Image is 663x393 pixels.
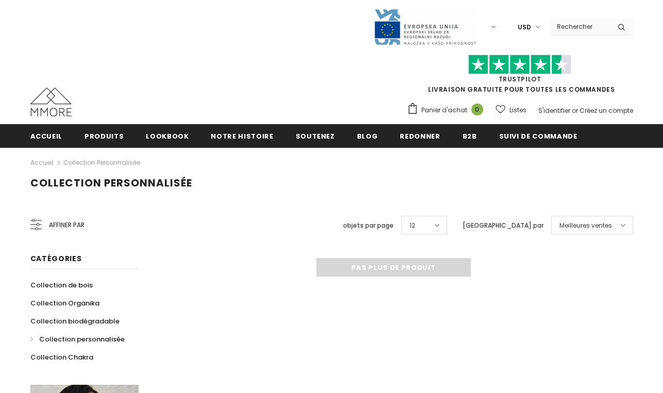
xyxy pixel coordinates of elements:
input: Search Site [551,19,610,34]
span: Collection biodégradable [30,316,120,326]
span: Accueil [30,131,63,141]
a: Accueil [30,124,63,147]
span: or [572,106,578,115]
span: Catégories [30,253,82,264]
span: Affiner par [49,219,84,231]
a: Collection Organika [30,294,99,312]
span: Collection personnalisée [39,334,125,344]
img: Faites confiance aux étoiles pilotes [468,55,571,75]
span: Listes [509,105,526,115]
a: Redonner [400,124,440,147]
span: Redonner [400,131,440,141]
span: Suivi de commande [499,131,577,141]
a: Javni Razpis [373,22,477,31]
a: Collection personnalisée [30,330,125,348]
label: [GEOGRAPHIC_DATA] par [463,220,543,231]
a: Suivi de commande [499,124,577,147]
a: Accueil [30,157,54,169]
a: Lookbook [146,124,189,147]
span: Collection personnalisée [30,176,192,190]
a: Collection Chakra [30,348,93,366]
a: TrustPilot [499,75,541,83]
span: LIVRAISON GRATUITE POUR TOUTES LES COMMANDES [407,59,633,94]
span: soutenez [296,131,335,141]
a: Collection personnalisée [63,158,140,167]
span: Blog [357,131,378,141]
label: objets par page [343,220,394,231]
span: USD [518,22,531,32]
a: Listes [496,101,526,119]
span: Panier d'achat [421,105,467,115]
a: Blog [357,124,378,147]
span: B2B [463,131,477,141]
span: 0 [471,104,483,115]
a: Collection biodégradable [30,312,120,330]
span: Collection Chakra [30,352,93,362]
a: Collection de bois [30,276,93,294]
span: Meilleures ventes [559,220,612,231]
a: Produits [84,124,124,147]
a: Panier d'achat 0 [407,102,488,118]
a: soutenez [296,124,335,147]
a: Notre histoire [211,124,273,147]
span: Collection de bois [30,280,93,290]
a: S'identifier [538,106,570,115]
img: Javni Razpis [373,8,477,46]
img: Cas MMORE [30,88,72,116]
span: 12 [410,220,415,231]
span: Lookbook [146,131,189,141]
span: Collection Organika [30,298,99,308]
span: Notre histoire [211,131,273,141]
a: B2B [463,124,477,147]
span: Produits [84,131,124,141]
a: Créez un compte [580,106,633,115]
